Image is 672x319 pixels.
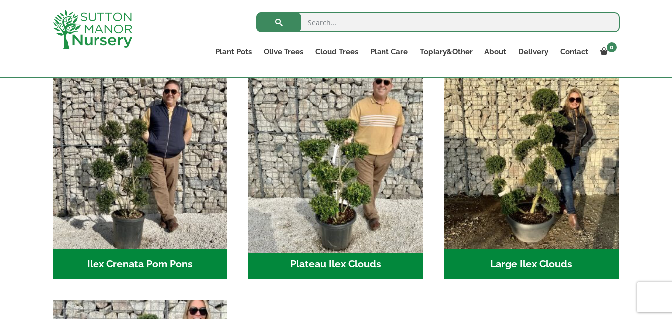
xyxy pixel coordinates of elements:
img: Plateau Ilex Clouds [244,70,427,253]
a: Visit product category Large Ilex Clouds [444,74,619,279]
img: Ilex Crenata Pom Pons [53,74,227,249]
span: 0 [607,42,617,52]
a: Plant Pots [209,45,258,59]
a: 0 [594,45,620,59]
h2: Large Ilex Clouds [444,249,619,280]
h2: Plateau Ilex Clouds [248,249,423,280]
a: Olive Trees [258,45,309,59]
a: Cloud Trees [309,45,364,59]
a: Topiary&Other [414,45,479,59]
img: Large Ilex Clouds [444,74,619,249]
a: Delivery [512,45,554,59]
a: Plant Care [364,45,414,59]
a: Contact [554,45,594,59]
a: Visit product category Ilex Crenata Pom Pons [53,74,227,279]
h2: Ilex Crenata Pom Pons [53,249,227,280]
a: About [479,45,512,59]
input: Search... [256,12,620,32]
img: logo [53,10,132,49]
a: Visit product category Plateau Ilex Clouds [248,74,423,279]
